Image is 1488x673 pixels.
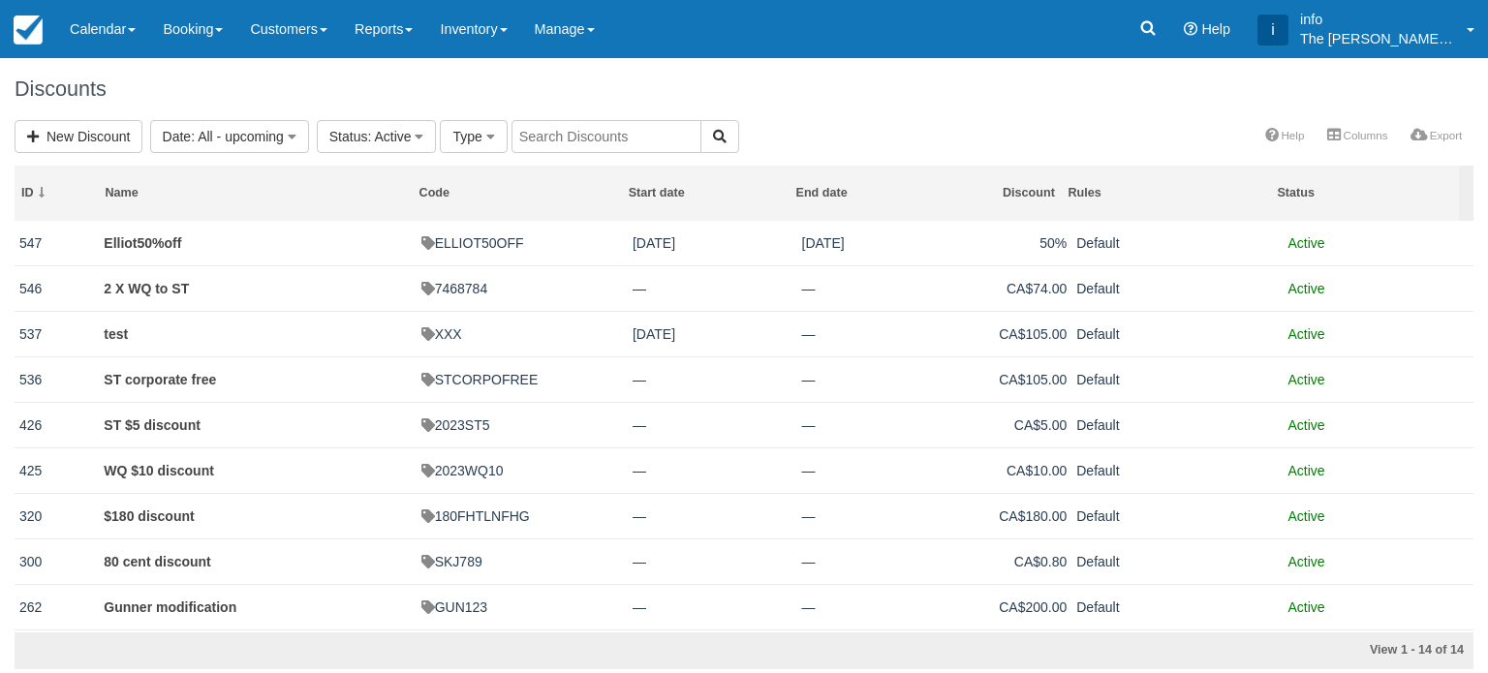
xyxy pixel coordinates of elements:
[1284,356,1474,402] td: Active
[417,356,628,402] td: STCORPOFREE
[628,447,797,493] td: —
[797,221,967,266] td: Thu 11 September 2025
[1284,311,1474,356] td: Active
[966,538,1071,584] td: CA$0.80
[1284,493,1474,538] td: Active
[150,120,309,153] button: Date: All - upcoming
[1284,265,1474,311] td: Active
[966,447,1071,493] td: CA$10.00
[797,356,967,402] td: —
[1288,281,1325,296] span: Active
[797,584,967,629] td: —
[104,554,210,569] a: 80 cent discount
[15,356,99,402] td: 536
[104,508,194,524] a: $180 discount
[104,599,236,615] a: Gunner modification
[99,265,416,311] td: 2 X WQ to ST
[1284,447,1474,493] td: Active
[1071,584,1283,629] td: Default
[21,185,92,201] div: ID
[417,538,628,584] td: SKJ789
[1300,10,1455,29] p: info
[15,120,142,153] a: New Discount
[104,463,214,478] a: WQ $10 discount
[99,538,416,584] td: 80 cent discount
[1254,122,1316,149] a: Help
[417,584,628,629] td: GUN123
[1284,584,1474,629] td: Active
[1288,235,1325,251] span: Active
[797,265,967,311] td: —
[1071,221,1283,266] td: Default
[104,326,128,342] a: test
[417,221,628,266] td: ELLIOT50OFF
[1316,122,1399,149] a: Columns
[1284,402,1474,447] td: Active
[104,281,189,296] a: 2 X WQ to ST
[1399,122,1473,149] a: Export
[997,642,1464,659] div: View 1 - 14 of 14
[1288,599,1325,615] span: Active
[417,447,628,493] td: 2023WQ10
[99,493,416,538] td: $180 discount
[1288,554,1325,569] span: Active
[797,402,967,447] td: —
[966,584,1071,629] td: CA$200.00
[15,538,99,584] td: 300
[104,417,201,433] a: ST $5 discount
[966,402,1071,447] td: CA$5.00
[104,372,216,387] a: ST corporate free
[628,584,797,629] td: —
[628,402,797,447] td: —
[797,538,967,584] td: —
[1071,311,1283,356] td: Default
[15,311,99,356] td: 537
[104,235,181,251] a: Elliot50%off
[99,311,416,356] td: test
[1071,265,1283,311] td: Default
[417,311,628,356] td: XXX
[963,185,1055,201] div: Discount
[628,356,797,402] td: —
[329,129,368,144] span: Status
[419,185,616,201] div: Code
[795,185,949,201] div: End date
[99,447,416,493] td: WQ $10 discount
[797,447,967,493] td: —
[629,185,783,201] div: Start date
[1184,22,1197,36] i: Help
[99,221,416,266] td: Elliot50%off
[628,311,797,356] td: Thu 26 June 2025
[15,447,99,493] td: 425
[1201,21,1230,37] span: Help
[1288,417,1325,433] span: Active
[15,584,99,629] td: 262
[1277,185,1452,201] div: Status
[1257,15,1288,46] div: i
[1071,493,1283,538] td: Default
[1300,29,1455,48] p: The [PERSON_NAME] Shale Geoscience Foundation
[15,402,99,447] td: 426
[1071,538,1283,584] td: Default
[1288,463,1325,478] span: Active
[1071,356,1283,402] td: Default
[797,493,967,538] td: —
[417,493,628,538] td: 180FHTLNFHG
[440,120,507,153] button: Type
[99,402,416,447] td: ST $5 discount
[1288,508,1325,524] span: Active
[966,311,1071,356] td: CA$105.00
[163,129,192,144] span: Date
[1288,326,1325,342] span: Active
[99,356,416,402] td: ST corporate free
[191,129,284,144] span: : All - upcoming
[628,493,797,538] td: —
[628,538,797,584] td: —
[1071,402,1283,447] td: Default
[15,221,99,266] td: 547
[15,265,99,311] td: 546
[511,120,701,153] input: Search Discounts
[15,77,1473,101] h1: Discounts
[1288,372,1325,387] span: Active
[628,221,797,266] td: Mon 11 August 2025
